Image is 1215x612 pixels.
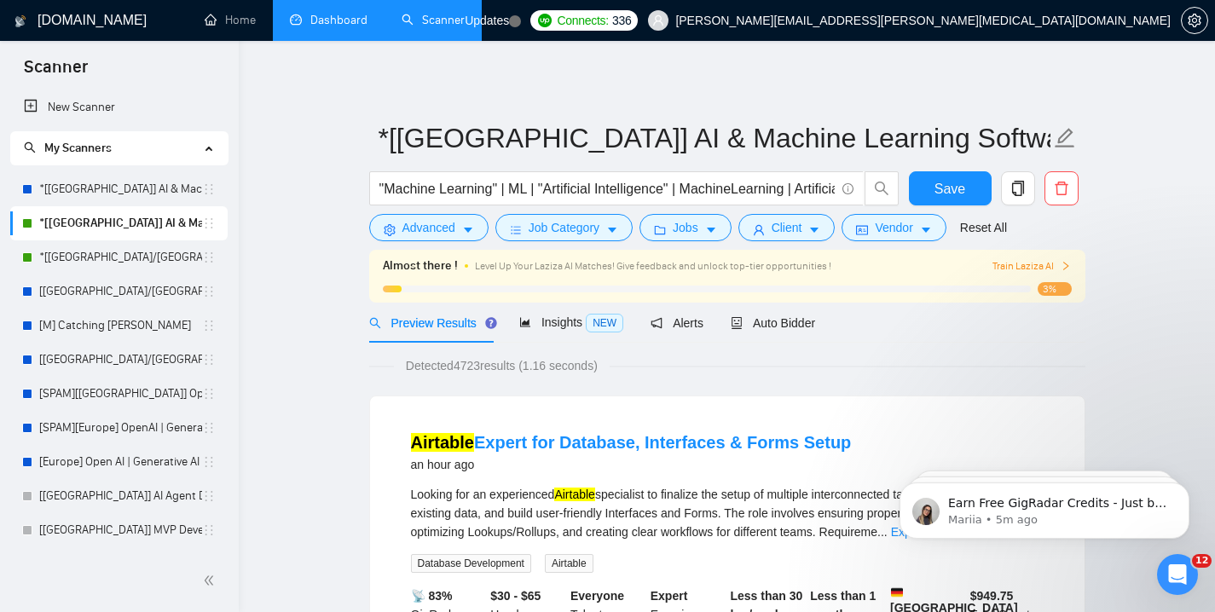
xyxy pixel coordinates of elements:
a: [[GEOGRAPHIC_DATA]] MVP Development [39,513,202,547]
span: Alerts [651,316,703,330]
button: userClientcaret-down [738,214,836,241]
b: 📡 83% [411,589,453,603]
iframe: Intercom live chat [1157,554,1198,595]
span: holder [202,353,216,367]
mark: Airtable [554,488,594,501]
button: setting [1181,7,1208,34]
span: 12 [1192,554,1212,568]
div: an hour ago [411,454,852,475]
span: Almost there ! [383,257,458,275]
button: delete [1044,171,1079,205]
li: [SPAM][USA] OpenAI | Generative AI ML [10,377,228,411]
span: area-chart [519,316,531,328]
span: Database Development [411,554,531,573]
li: [USA/Europe] OpenAI | Generative AI Integration [10,274,228,309]
li: [M] Catching Stevens [10,309,228,343]
span: holder [202,455,216,469]
span: setting [1182,14,1207,27]
span: search [865,181,898,196]
a: [[GEOGRAPHIC_DATA]/[GEOGRAPHIC_DATA]] SV/Web Development [39,343,202,377]
span: Insights [519,315,623,329]
span: robot [731,317,743,329]
a: homeHome [205,13,256,27]
button: search [865,171,899,205]
span: caret-down [606,223,618,236]
div: Tooltip anchor [483,315,499,331]
img: logo [14,8,26,35]
span: 3% [1038,282,1072,296]
span: delete [1045,181,1078,196]
li: *[USA/Europe] AI Agent Development [10,240,228,274]
b: Expert [651,589,688,603]
span: Advanced [402,218,455,237]
li: *[Europe] AI & Machine Learning Software [10,206,228,240]
a: [[GEOGRAPHIC_DATA]/[GEOGRAPHIC_DATA]] OpenAI | Generative AI Integration [39,274,202,309]
a: AirtableExpert for Database, Interfaces & Forms Setup [411,433,852,452]
li: [USA/Europe] SV/Web Development [10,343,228,377]
button: idcardVendorcaret-down [842,214,946,241]
span: info-circle [842,183,853,194]
li: [USA] MVP Development [10,513,228,547]
li: [Europe] AI Agent Development [10,479,228,513]
span: user [652,14,664,26]
button: Train Laziza AI [992,258,1071,274]
span: holder [202,182,216,196]
iframe: Intercom notifications message [874,447,1215,566]
input: Scanner name... [379,117,1050,159]
b: $ 949.75 [970,589,1014,603]
span: idcard [856,223,868,236]
span: holder [202,319,216,332]
span: notification [651,317,662,329]
span: search [369,317,381,329]
a: [Europe] Open AI | Generative AI Integration [39,445,202,479]
span: My Scanners [24,141,112,155]
span: 336 [612,11,631,30]
a: searchScanner [402,13,465,27]
li: [Europe] Open AI | Generative AI Integration [10,445,228,479]
li: [USA] Back-end Development [10,547,228,581]
span: bars [510,223,522,236]
span: copy [1002,181,1034,196]
span: My Scanners [44,141,112,155]
b: Everyone [570,589,624,603]
span: holder [202,251,216,264]
img: 🇩🇪 [891,586,903,598]
span: Airtable [545,554,593,573]
a: [SPAM][Europe] OpenAI | Generative AI ML [39,411,202,445]
a: [SPAM][[GEOGRAPHIC_DATA]] OpenAI | Generative AI ML [39,377,202,411]
span: Scanner [10,55,101,90]
span: Auto Bidder [731,316,815,330]
mark: Airtable [411,433,474,452]
span: holder [202,217,216,230]
span: Job Category [529,218,599,237]
span: holder [202,523,216,537]
a: setting [1181,14,1208,27]
b: $30 - $65 [490,589,541,603]
span: edit [1054,127,1076,149]
a: dashboardDashboard [290,13,367,27]
a: Reset All [960,218,1007,237]
span: Level Up Your Laziza AI Matches! Give feedback and unlock top-tier opportunities ! [475,260,831,272]
span: caret-down [462,223,474,236]
span: holder [202,421,216,435]
a: [[GEOGRAPHIC_DATA]] AI Agent Development [39,479,202,513]
span: Save [934,178,965,199]
a: *[[GEOGRAPHIC_DATA]] AI & Machine Learning Software [39,172,202,206]
button: settingAdvancedcaret-down [369,214,489,241]
span: holder [202,285,216,298]
span: caret-down [808,223,820,236]
span: right [1061,261,1071,271]
span: Connects: [558,11,609,30]
a: [M] Catching [PERSON_NAME] [39,309,202,343]
li: [SPAM][Europe] OpenAI | Generative AI ML [10,411,228,445]
span: setting [384,223,396,236]
span: search [24,141,36,153]
span: caret-down [705,223,717,236]
a: *[[GEOGRAPHIC_DATA]/[GEOGRAPHIC_DATA]] AI Agent Development [39,240,202,274]
span: Jobs [673,218,698,237]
